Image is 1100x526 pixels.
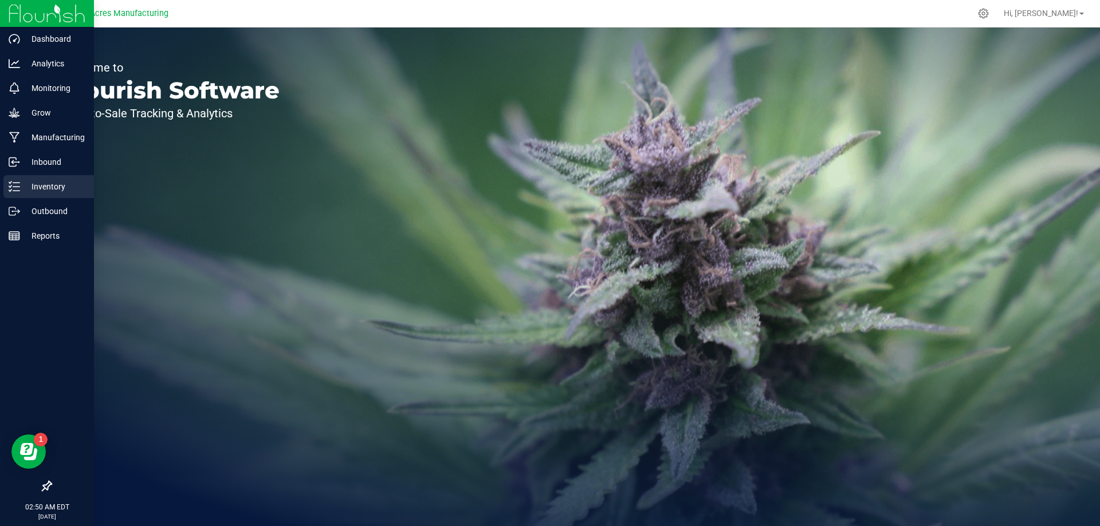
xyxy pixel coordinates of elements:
p: Dashboard [20,32,89,46]
inline-svg: Monitoring [9,82,20,94]
p: Grow [20,106,89,120]
inline-svg: Reports [9,230,20,242]
span: Hi, [PERSON_NAME]! [1004,9,1078,18]
p: Flourish Software [62,79,280,102]
p: Reports [20,229,89,243]
p: 02:50 AM EDT [5,502,89,512]
div: Manage settings [976,8,991,19]
inline-svg: Grow [9,107,20,118]
iframe: Resource center [11,434,46,469]
inline-svg: Analytics [9,58,20,69]
inline-svg: Inbound [9,156,20,168]
inline-svg: Dashboard [9,33,20,45]
inline-svg: Manufacturing [9,132,20,143]
iframe: Resource center unread badge [34,433,48,446]
p: Monitoring [20,81,89,95]
p: Inventory [20,180,89,193]
p: Manufacturing [20,130,89,144]
inline-svg: Outbound [9,205,20,217]
p: Analytics [20,57,89,70]
p: Inbound [20,155,89,169]
p: Seed-to-Sale Tracking & Analytics [62,108,280,119]
p: [DATE] [5,512,89,521]
p: Outbound [20,204,89,218]
p: Welcome to [62,62,280,73]
span: Green Acres Manufacturing [65,9,168,18]
inline-svg: Inventory [9,181,20,192]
